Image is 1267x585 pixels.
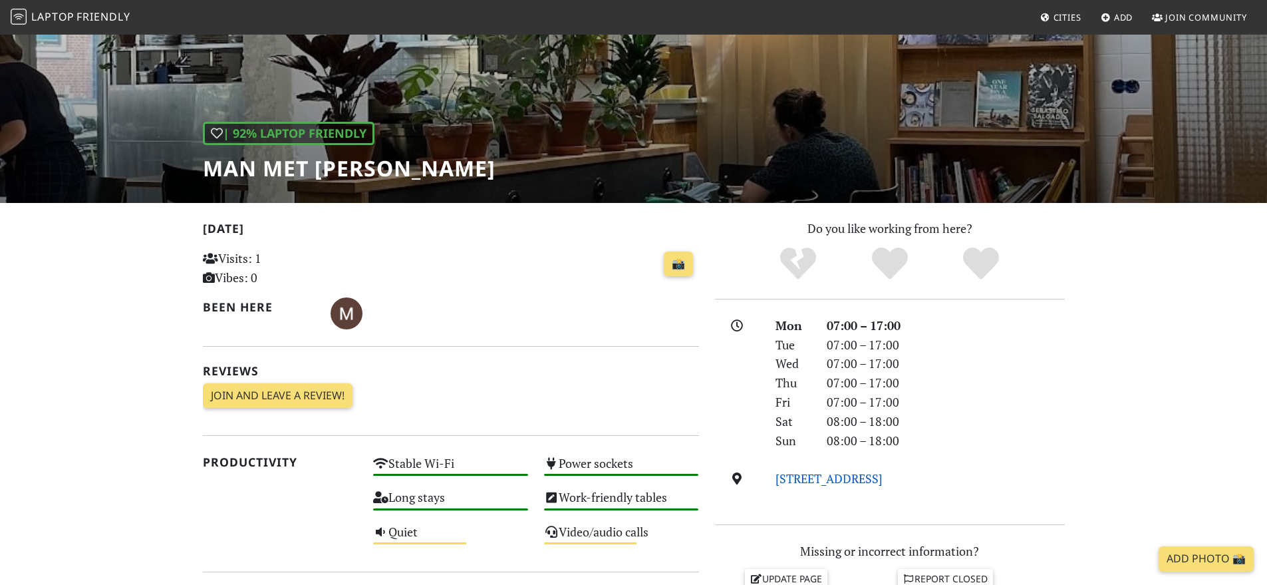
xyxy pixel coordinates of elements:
[935,246,1027,282] div: Definitely!
[1165,11,1247,23] span: Join Community
[819,354,1073,373] div: 07:00 – 17:00
[775,471,883,487] a: [STREET_ADDRESS]
[768,373,818,393] div: Thu
[664,252,693,277] a: 📸
[76,9,130,24] span: Friendly
[752,246,844,282] div: No
[768,412,818,431] div: Sat
[819,431,1073,451] div: 08:00 – 18:00
[1147,5,1252,29] a: Join Community
[768,316,818,335] div: Mon
[1054,11,1081,23] span: Cities
[331,297,362,329] img: 3228-margot.jpg
[768,335,818,355] div: Tue
[819,316,1073,335] div: 07:00 – 17:00
[365,521,536,555] div: Quiet
[31,9,74,24] span: Laptop
[203,249,358,288] p: Visits: 1 Vibes: 0
[536,453,707,487] div: Power sockets
[819,393,1073,412] div: 07:00 – 17:00
[1035,5,1087,29] a: Cities
[331,304,362,320] span: Margot Ridderikhoff
[819,335,1073,355] div: 07:00 – 17:00
[203,364,699,378] h2: Reviews
[11,6,130,29] a: LaptopFriendly LaptopFriendly
[715,542,1065,561] p: Missing or incorrect information?
[203,455,358,469] h2: Productivity
[203,156,495,181] h1: Man met [PERSON_NAME]
[715,219,1065,238] p: Do you like working from here?
[768,431,818,451] div: Sun
[536,487,707,520] div: Work-friendly tables
[768,354,818,373] div: Wed
[365,487,536,520] div: Long stays
[203,122,374,145] div: | 92% Laptop Friendly
[844,246,936,282] div: Yes
[11,9,27,25] img: LaptopFriendly
[819,373,1073,393] div: 07:00 – 17:00
[1114,11,1133,23] span: Add
[768,393,818,412] div: Fri
[203,383,352,409] a: Join and leave a review!
[536,521,707,555] div: Video/audio calls
[203,300,315,314] h2: Been here
[203,222,699,241] h2: [DATE]
[1095,5,1139,29] a: Add
[819,412,1073,431] div: 08:00 – 18:00
[365,453,536,487] div: Stable Wi-Fi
